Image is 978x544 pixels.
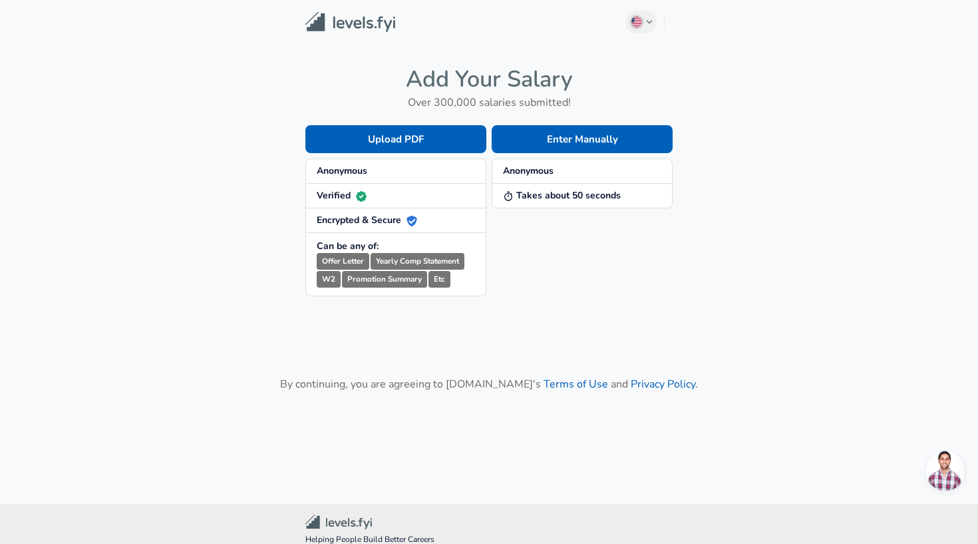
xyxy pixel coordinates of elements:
[317,271,341,288] small: W2
[492,125,673,153] button: Enter Manually
[503,189,621,202] strong: Takes about 50 seconds
[305,12,395,33] img: Levels.fyi
[625,11,657,33] button: English (US)
[503,164,554,177] strong: Anonymous
[317,253,369,270] small: Offer Letter
[305,93,673,112] h6: Over 300,000 salaries submitted!
[544,377,608,392] a: Terms of Use
[305,515,372,530] img: Levels.fyi Community
[925,451,965,491] div: Open chat
[305,65,673,93] h4: Add Your Salary
[371,253,464,270] small: Yearly Comp Statement
[317,189,367,202] strong: Verified
[342,271,427,288] small: Promotion Summary
[317,214,417,226] strong: Encrypted & Secure
[428,271,450,288] small: Etc
[305,125,486,153] button: Upload PDF
[317,164,367,177] strong: Anonymous
[631,377,695,392] a: Privacy Policy
[317,240,379,252] strong: Can be any of:
[631,17,642,27] img: English (US)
